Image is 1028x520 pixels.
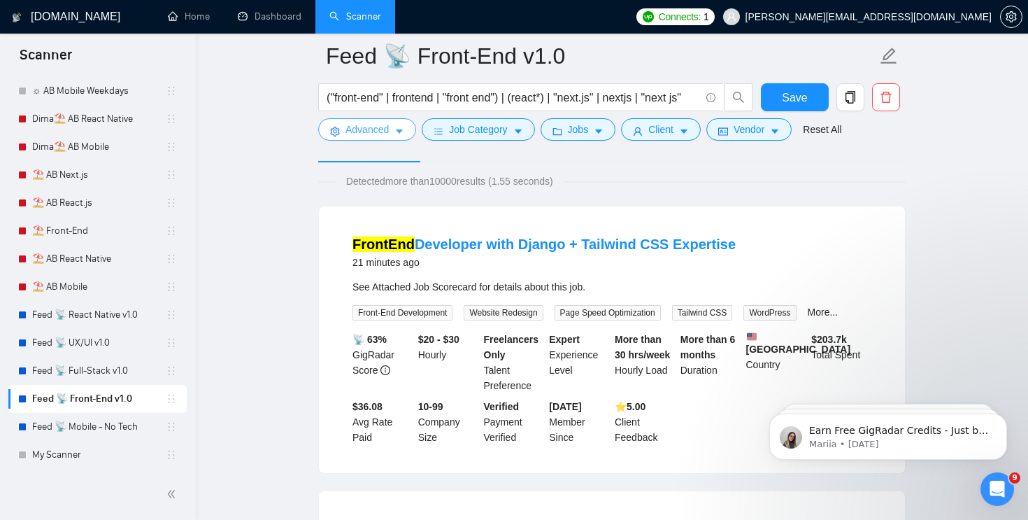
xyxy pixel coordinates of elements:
[837,91,864,104] span: copy
[415,332,481,393] div: Hourly
[8,385,187,413] li: Feed 📡 Front-End v1.0
[166,337,177,349] span: holder
[743,332,809,393] div: Country
[727,12,736,22] span: user
[166,113,177,125] span: holder
[449,122,507,137] span: Job Category
[648,122,673,137] span: Client
[706,118,792,141] button: idcardVendorcaret-down
[32,217,166,245] a: ⛱️ Front-End
[464,305,543,321] span: Website Redesign
[643,11,654,22] img: upwork-logo.png
[748,384,1028,482] iframe: Intercom notifications message
[166,225,177,237] span: holder
[513,126,523,136] span: caret-down
[8,45,83,74] span: Scanner
[32,77,166,105] a: ☼ AB Mobile Weekdays
[704,9,709,24] span: 1
[621,118,701,141] button: userClientcaret-down
[166,169,177,181] span: holder
[32,245,166,273] a: ⛱️ AB React Native
[8,441,187,469] li: My Scanner
[633,126,643,136] span: user
[345,122,389,137] span: Advanced
[32,441,166,469] a: My Scanner
[8,245,187,273] li: ⛱️ AB React Native
[803,122,841,137] a: Reset All
[8,273,187,301] li: ⛱️ AB Mobile
[166,197,177,209] span: holder
[1000,6,1022,28] button: setting
[8,329,187,357] li: Feed 📡 UX/UI v1.0
[168,10,210,22] a: homeHome
[238,10,301,22] a: dashboardDashboard
[8,133,187,161] li: Dima⛱️ AB Mobile
[811,334,847,345] b: $ 203.7k
[336,174,563,189] span: Detected more than 10000 results (1.55 seconds)
[8,161,187,189] li: ⛱️ AB Next.js
[32,413,166,441] a: Feed 📡 Mobile - No Tech
[555,305,661,321] span: Page Speed Optimization
[166,449,177,461] span: holder
[32,357,166,385] a: Feed 📡 Full-Stack v1.0
[484,334,539,360] b: Freelancers Only
[32,385,166,413] a: Feed 📡 Front-End v1.0
[678,332,743,393] div: Duration
[8,77,187,105] li: ☼ AB Mobile Weekdays
[541,118,616,141] button: folderJobscaret-down
[594,126,604,136] span: caret-down
[549,334,580,345] b: Expert
[679,126,689,136] span: caret-down
[166,253,177,265] span: holder
[546,332,612,393] div: Experience Level
[166,141,177,153] span: holder
[725,91,752,104] span: search
[32,273,166,301] a: ⛱️ AB Mobile
[615,334,670,360] b: More than 30 hrs/week
[326,38,877,73] input: Scanner name...
[350,399,415,445] div: Avg Rate Paid
[166,421,177,433] span: holder
[352,279,871,295] div: See Attached Job Scorecard for details about this job.
[32,301,166,329] a: Feed 📡 React Native v1.0
[166,85,177,97] span: holder
[680,334,736,360] b: More than 6 months
[808,307,838,318] a: More...
[568,122,589,137] span: Jobs
[782,89,807,106] span: Save
[659,9,701,24] span: Connects:
[836,83,864,111] button: copy
[327,89,700,106] input: Search Freelance Jobs...
[770,126,780,136] span: caret-down
[8,357,187,385] li: Feed 📡 Full-Stack v1.0
[8,105,187,133] li: Dima⛱️ AB React Native
[734,122,764,137] span: Vendor
[8,217,187,245] li: ⛱️ Front-End
[352,305,452,321] span: Front-End Development
[350,332,415,393] div: GigRadar Score
[32,161,166,189] a: ⛱️ AB Next.js
[484,401,520,412] b: Verified
[746,332,851,355] b: [GEOGRAPHIC_DATA]
[166,281,177,293] span: holder
[672,305,733,321] span: Tailwind CSS
[747,332,757,342] img: 🇺🇸
[12,6,22,29] img: logo
[352,254,736,271] div: 21 minutes ago
[8,301,187,329] li: Feed 📡 React Native v1.0
[718,126,728,136] span: idcard
[549,401,581,412] b: [DATE]
[481,399,547,445] div: Payment Verified
[32,105,166,133] a: Dima⛱️ AB React Native
[380,365,390,375] span: info-circle
[32,133,166,161] a: Dima⛱️ AB Mobile
[880,47,898,65] span: edit
[352,334,387,345] b: 📡 63%
[546,399,612,445] div: Member Since
[724,83,752,111] button: search
[166,487,180,501] span: double-left
[329,10,381,22] a: searchScanner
